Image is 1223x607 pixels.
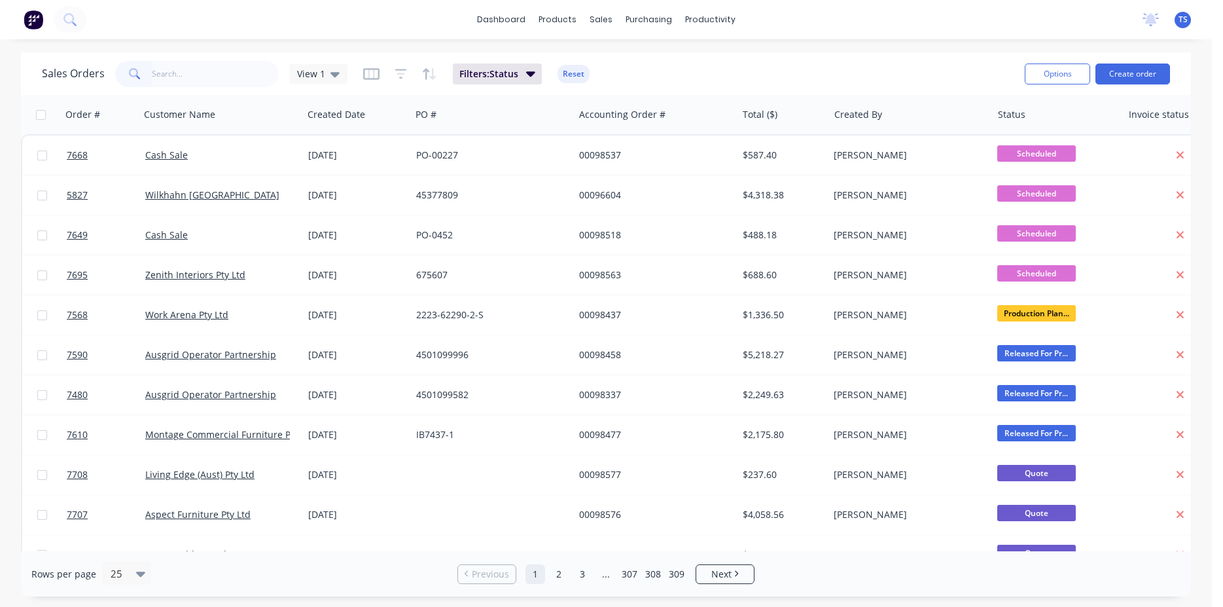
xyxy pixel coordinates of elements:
div: [DATE] [308,388,406,401]
span: View 1 [297,67,325,81]
div: $2,249.63 [743,388,819,401]
span: 7649 [67,229,88,242]
div: Created By [834,108,882,121]
a: 7706 [67,535,145,574]
div: [DATE] [308,348,406,361]
span: Production Plan... [997,305,1076,322]
div: [DATE] [308,508,406,521]
a: 7708 [67,455,145,494]
a: Own World Pty Ltd [145,548,226,561]
a: dashboard [470,10,532,29]
a: Work Arena Pty Ltd [145,308,228,321]
a: Jump forward [596,564,616,584]
span: 7590 [67,348,88,361]
div: purchasing [619,10,679,29]
div: Total ($) [743,108,777,121]
div: [DATE] [308,268,406,282]
a: Cash Sale [145,149,188,161]
span: Scheduled [997,145,1076,162]
button: Reset [558,65,590,83]
span: Quote [997,545,1076,561]
span: Scheduled [997,185,1076,202]
div: [DATE] [308,308,406,322]
span: 7708 [67,468,88,481]
div: 2223-62290-2-S [416,308,561,322]
span: Filters: Status [459,67,518,81]
a: 7649 [67,215,145,255]
div: [PERSON_NAME] [834,428,979,441]
div: 00098458 [579,348,724,361]
span: 7695 [67,268,88,282]
span: Released For Pr... [997,345,1076,361]
span: Released For Pr... [997,385,1076,401]
div: [PERSON_NAME] [834,348,979,361]
div: Accounting Order # [579,108,665,121]
div: 00098437 [579,308,724,322]
span: 7480 [67,388,88,401]
div: [PERSON_NAME] [834,468,979,481]
div: 00098477 [579,428,724,441]
a: Living Edge (Aust) Pty Ltd [145,468,255,481]
a: Aspect Furniture Pty Ltd [145,508,251,521]
div: [DATE] [308,428,406,441]
div: $4,318.38 [743,189,819,202]
div: [PERSON_NAME] [834,149,979,162]
a: 7707 [67,495,145,534]
div: 00098337 [579,388,724,401]
div: $5,218.27 [743,348,819,361]
button: Filters:Status [453,64,542,84]
span: 7568 [67,308,88,322]
a: Zenith Interiors Pty Ltd [145,268,245,281]
button: Options [1025,64,1090,84]
span: Quote [997,505,1076,521]
a: Page 307 [620,564,639,584]
div: [DATE] [308,149,406,162]
div: 4501099996 [416,348,561,361]
a: 7610 [67,415,145,454]
div: PO-00227 [416,149,561,162]
a: 7668 [67,136,145,175]
div: [PERSON_NAME] [834,388,979,401]
div: PO # [416,108,436,121]
span: TS [1179,14,1188,26]
span: 5827 [67,189,88,202]
div: $488.18 [743,229,819,242]
div: 00098577 [579,468,724,481]
div: [PERSON_NAME] [834,508,979,521]
span: 7706 [67,548,88,561]
a: Wilkhahn [GEOGRAPHIC_DATA] [145,189,279,201]
a: Previous page [458,568,516,581]
div: $4,058.56 [743,508,819,521]
a: Page 308 [643,564,663,584]
div: Order # [65,108,100,121]
div: 675607 [416,268,561,282]
div: 00098563 [579,268,724,282]
div: Customer Name [144,108,215,121]
a: Ausgrid Operator Partnership [145,388,276,401]
a: Page 1 is your current page [525,564,545,584]
span: Scheduled [997,265,1076,282]
a: Page 3 [573,564,592,584]
a: Page 309 [667,564,686,584]
a: 7480 [67,375,145,414]
button: Create order [1095,64,1170,84]
div: PO-0452 [416,229,561,242]
a: Next page [696,568,754,581]
span: 7610 [67,428,88,441]
div: [PERSON_NAME] [834,229,979,242]
div: Status [998,108,1025,121]
div: [PERSON_NAME] [834,189,979,202]
span: Next [711,568,732,581]
span: 7707 [67,508,88,521]
div: [DATE] [308,189,406,202]
ul: Pagination [452,564,760,584]
div: [PERSON_NAME] [834,548,979,561]
div: 00098576 [579,508,724,521]
div: [PERSON_NAME] [834,308,979,322]
a: 5827 [67,175,145,215]
a: 7695 [67,255,145,295]
div: 00096604 [579,189,724,202]
div: 00098518 [579,229,724,242]
img: Factory [24,10,43,29]
a: Cash Sale [145,229,188,241]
